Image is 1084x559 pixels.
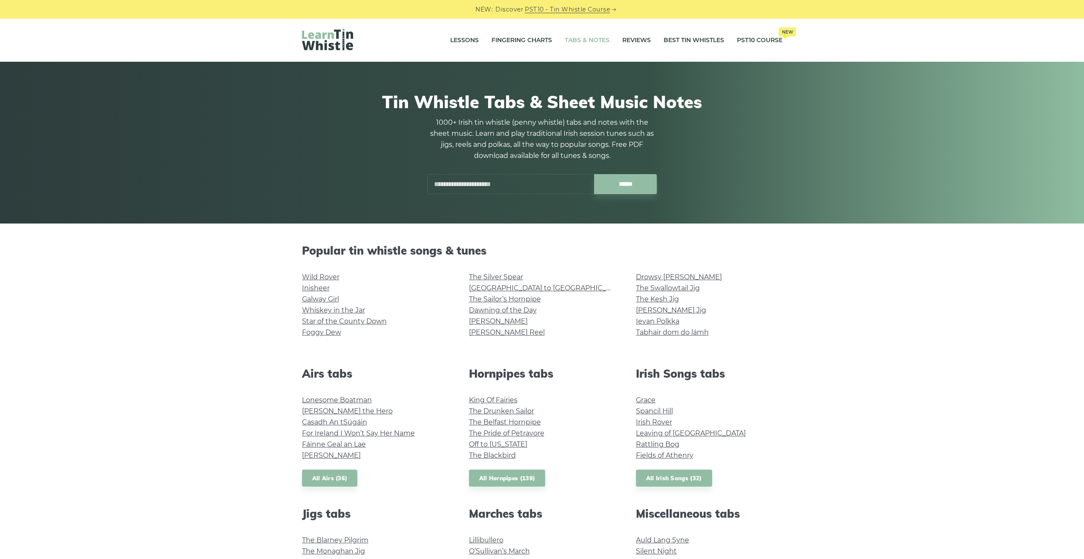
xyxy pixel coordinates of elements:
a: The Pride of Petravore [469,429,544,437]
a: Auld Lang Syne [636,536,689,544]
a: [PERSON_NAME] [302,451,361,459]
a: O’Sullivan’s March [469,547,530,555]
a: All Irish Songs (32) [636,470,712,487]
a: Casadh An tSúgáin [302,418,367,426]
a: All Hornpipes (139) [469,470,546,487]
a: The Sailor’s Hornpipe [469,295,541,303]
a: Ievan Polkka [636,317,679,325]
a: [PERSON_NAME] [469,317,528,325]
h2: Popular tin whistle songs & tunes [302,244,782,257]
a: Tabs & Notes [565,30,610,51]
a: Fingering Charts [492,30,552,51]
a: Spancil Hill [636,407,673,415]
a: Tabhair dom do lámh [636,328,709,336]
a: The Swallowtail Jig [636,284,700,292]
a: [PERSON_NAME] Reel [469,328,545,336]
h2: Marches tabs [469,507,615,520]
a: [PERSON_NAME] Jig [636,306,706,314]
a: The Blarney Pilgrim [302,536,368,544]
a: Off to [US_STATE] [469,440,527,448]
img: LearnTinWhistle.com [302,29,353,50]
a: King Of Fairies [469,396,518,404]
a: Lessons [450,30,479,51]
a: PST10 CourseNew [737,30,782,51]
a: Reviews [622,30,651,51]
a: The Kesh Jig [636,295,679,303]
a: Inisheer [302,284,330,292]
a: Drowsy [PERSON_NAME] [636,273,722,281]
a: [PERSON_NAME] the Hero [302,407,393,415]
a: Star of the County Down [302,317,387,325]
a: Silent Night [636,547,677,555]
a: The Drunken Sailor [469,407,534,415]
a: Lillibullero [469,536,503,544]
a: Fields of Athenry [636,451,693,459]
a: Lonesome Boatman [302,396,372,404]
h2: Jigs tabs [302,507,449,520]
a: Wild Rover [302,273,339,281]
h2: Airs tabs [302,367,449,380]
a: Whiskey in the Jar [302,306,365,314]
a: Grace [636,396,656,404]
a: The Monaghan Jig [302,547,365,555]
a: Leaving of [GEOGRAPHIC_DATA] [636,429,746,437]
a: For Ireland I Won’t Say Her Name [302,429,415,437]
a: Irish Rover [636,418,672,426]
a: Foggy Dew [302,328,341,336]
h2: Miscellaneous tabs [636,507,782,520]
a: Fáinne Geal an Lae [302,440,366,448]
span: New [779,27,796,37]
a: Galway Girl [302,295,339,303]
a: Best Tin Whistles [664,30,724,51]
a: The Belfast Hornpipe [469,418,541,426]
h2: Hornpipes tabs [469,367,615,380]
a: The Blackbird [469,451,516,459]
a: [GEOGRAPHIC_DATA] to [GEOGRAPHIC_DATA] [469,284,626,292]
a: The Silver Spear [469,273,523,281]
h1: Tin Whistle Tabs & Sheet Music Notes [302,92,782,112]
a: Rattling Bog [636,440,679,448]
h2: Irish Songs tabs [636,367,782,380]
p: 1000+ Irish tin whistle (penny whistle) tabs and notes with the sheet music. Learn and play tradi... [427,117,657,161]
a: Dawning of the Day [469,306,537,314]
a: All Airs (36) [302,470,358,487]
